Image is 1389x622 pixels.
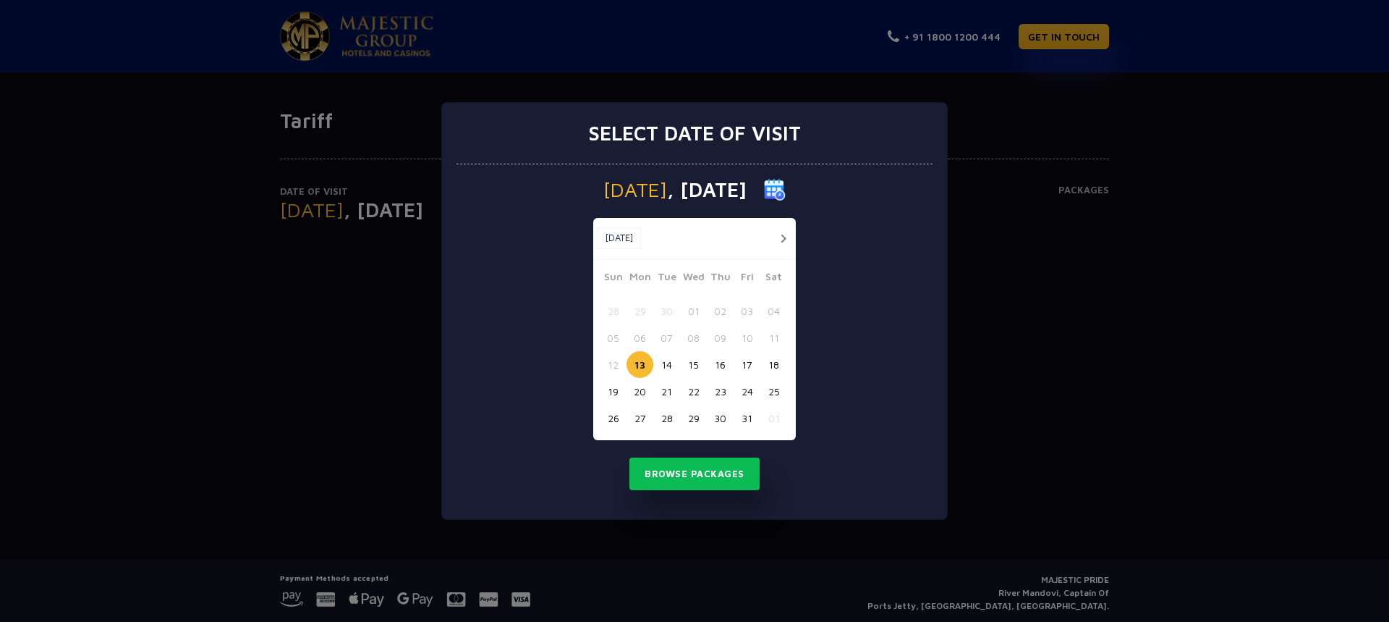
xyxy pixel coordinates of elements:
span: , [DATE] [667,180,747,200]
button: 20 [626,378,653,405]
button: 23 [707,378,734,405]
span: [DATE] [603,180,667,200]
span: Fri [734,269,760,289]
button: 01 [760,405,787,432]
span: Sun [600,269,626,289]
button: 14 [653,351,680,378]
button: 21 [653,378,680,405]
button: 29 [680,405,707,432]
button: 08 [680,324,707,351]
button: 24 [734,378,760,405]
span: Wed [680,269,707,289]
button: 11 [760,324,787,351]
button: Browse Packages [629,458,760,491]
button: 15 [680,351,707,378]
button: 10 [734,324,760,351]
button: 13 [626,351,653,378]
button: 02 [707,298,734,324]
button: 12 [600,351,626,378]
button: 05 [600,324,626,351]
button: 26 [600,405,626,432]
span: Tue [653,269,680,289]
img: calender icon [764,179,786,201]
button: [DATE] [597,227,641,249]
button: 16 [707,351,734,378]
button: 09 [707,324,734,351]
button: 03 [734,298,760,324]
h3: Select date of visit [588,121,801,146]
button: 27 [626,405,653,432]
button: 01 [680,298,707,324]
button: 17 [734,351,760,378]
button: 19 [600,378,626,405]
button: 30 [707,405,734,432]
span: Sat [760,269,787,289]
button: 31 [734,405,760,432]
button: 22 [680,378,707,405]
button: 04 [760,298,787,324]
button: 30 [653,298,680,324]
span: Thu [707,269,734,289]
button: 28 [653,405,680,432]
button: 25 [760,378,787,405]
button: 28 [600,298,626,324]
button: 18 [760,351,787,378]
button: 06 [626,324,653,351]
button: 07 [653,324,680,351]
span: Mon [626,269,653,289]
button: 29 [626,298,653,324]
